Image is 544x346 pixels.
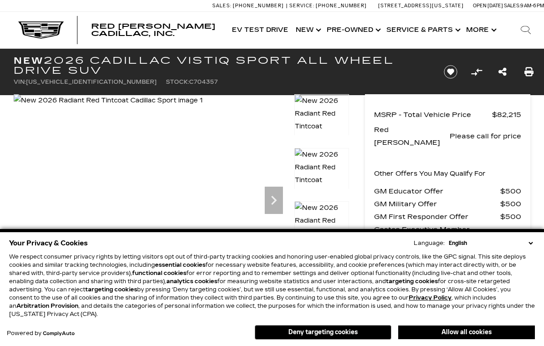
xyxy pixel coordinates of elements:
[189,79,218,85] span: C704357
[473,3,503,9] span: Open [DATE]
[450,130,521,142] span: Please call for price
[14,94,203,107] img: New 2026 Radiant Red Tintcoat Cadillac Sport image 1
[374,108,521,121] a: MSRP - Total Vehicle Price $82,215
[504,3,520,9] span: Sales:
[383,12,462,48] a: Service & Parts
[409,295,452,301] a: Privacy Policy
[374,223,496,249] span: Costco Executive Member Incentive
[18,21,64,39] img: Cadillac Dark Logo with Cadillac White Text
[323,12,383,48] a: Pre-Owned
[446,239,535,247] select: Language Select
[398,326,535,339] button: Allow all cookies
[378,3,464,9] a: [STREET_ADDRESS][US_STATE]
[294,201,349,266] img: New 2026 Radiant Red Tintcoat Cadillac Sport image 3
[500,198,521,210] span: $500
[500,210,521,223] span: $500
[470,65,483,79] button: Compare vehicle
[14,56,428,76] h1: 2026 Cadillac VISTIQ Sport All Wheel Drive SUV
[462,12,498,48] button: More
[43,331,75,336] a: ComplyAuto
[374,185,521,198] a: GM Educator Offer $500
[316,3,367,9] span: [PHONE_NUMBER]
[414,240,445,246] div: Language:
[374,223,521,249] a: Costco Executive Member Incentive $1,250
[91,22,216,38] span: Red [PERSON_NAME] Cadillac, Inc.
[16,303,78,309] strong: Arbitration Provision
[7,331,75,336] div: Powered by
[374,198,500,210] span: GM Military Offer
[212,3,231,9] span: Sales:
[374,123,521,149] a: Red [PERSON_NAME] Please call for price
[14,79,26,85] span: VIN:
[286,3,369,8] a: Service: [PHONE_NUMBER]
[91,23,219,37] a: Red [PERSON_NAME] Cadillac, Inc.
[386,278,438,285] strong: targeting cookies
[14,55,44,66] strong: New
[26,79,157,85] span: [US_VEHICLE_IDENTIFICATION_NUMBER]
[374,185,500,198] span: GM Educator Offer
[292,12,323,48] a: New
[492,108,521,121] span: $82,215
[294,148,349,213] img: New 2026 Radiant Red Tintcoat Cadillac Sport image 2
[374,198,521,210] a: GM Military Offer $500
[374,210,521,223] a: GM First Responder Offer $500
[294,94,349,159] img: New 2026 Radiant Red Tintcoat Cadillac Sport image 1
[289,3,314,9] span: Service:
[374,108,492,121] span: MSRP - Total Vehicle Price
[132,270,186,276] strong: functional cookies
[85,286,137,293] strong: targeting cookies
[212,3,286,8] a: Sales: [PHONE_NUMBER]
[374,168,486,180] p: Other Offers You May Qualify For
[520,3,544,9] span: 9 AM-6 PM
[524,66,534,78] a: Print this New 2026 Cadillac VISTIQ Sport All Wheel Drive SUV
[374,210,500,223] span: GM First Responder Offer
[255,325,391,340] button: Deny targeting cookies
[233,3,284,9] span: [PHONE_NUMBER]
[228,12,292,48] a: EV Test Drive
[9,253,535,318] p: We respect consumer privacy rights by letting visitors opt out of third-party tracking cookies an...
[265,187,283,214] div: Next
[166,79,189,85] span: Stock:
[155,262,205,268] strong: essential cookies
[498,66,507,78] a: Share this New 2026 Cadillac VISTIQ Sport All Wheel Drive SUV
[374,123,450,149] span: Red [PERSON_NAME]
[166,278,217,285] strong: analytics cookies
[441,65,461,79] button: Save vehicle
[500,185,521,198] span: $500
[9,237,88,249] span: Your Privacy & Cookies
